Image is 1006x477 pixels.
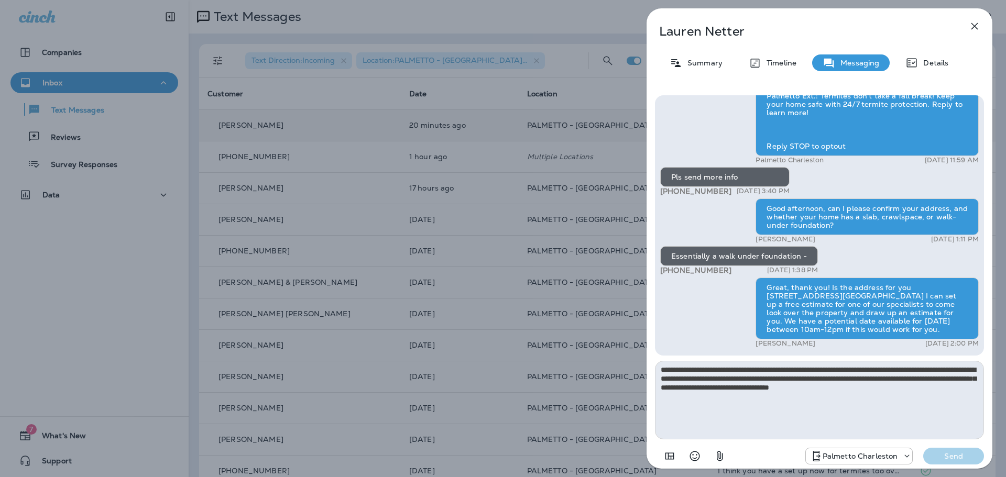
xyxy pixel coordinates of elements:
p: Messaging [835,59,879,67]
div: Good afternoon, can I please confirm your address, and whether your home has a slab, crawlspace, ... [756,198,979,235]
p: [DATE] 1:11 PM [931,235,979,243]
p: [DATE] 2:00 PM [925,339,979,348]
span: [PHONE_NUMBER] [660,265,731,275]
span: [PHONE_NUMBER] [660,186,731,196]
p: Palmetto Charleston [823,452,898,460]
p: Details [918,59,948,67]
div: Essentially a walk under foundation - [660,246,818,266]
div: +1 (843) 277-8322 [806,450,913,462]
button: Add in a premade template [659,446,680,467]
div: Great, thank you! Is the address for you [STREET_ADDRESS][GEOGRAPHIC_DATA] I can set up a free es... [756,278,979,339]
p: Palmetto Charleston [756,156,824,164]
p: Summary [682,59,723,67]
p: [DATE] 1:38 PM [767,266,818,274]
button: Select an emoji [684,446,705,467]
p: Lauren Netter [659,24,945,39]
p: [DATE] 11:59 AM [925,156,979,164]
div: Pls send more info [660,167,790,187]
p: [PERSON_NAME] [756,235,815,243]
p: Timeline [761,59,796,67]
p: [DATE] 3:40 PM [737,187,790,195]
p: [PERSON_NAME] [756,339,815,348]
div: Palmetto Ext.: Termites don't take a fall break! Keep your home safe with 24/7 termite protection... [756,86,979,156]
